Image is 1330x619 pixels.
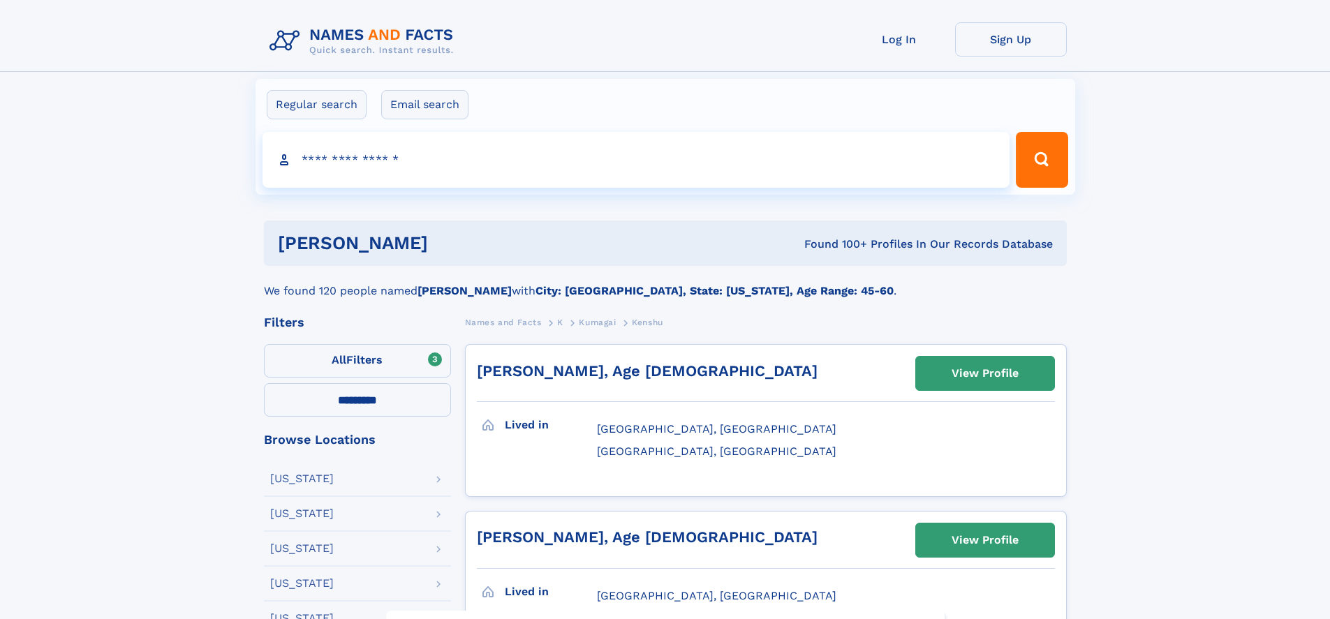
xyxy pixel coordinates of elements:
div: [US_STATE] [270,473,334,484]
span: K [557,318,563,327]
a: View Profile [916,523,1054,557]
span: [GEOGRAPHIC_DATA], [GEOGRAPHIC_DATA] [597,589,836,602]
span: [GEOGRAPHIC_DATA], [GEOGRAPHIC_DATA] [597,445,836,458]
div: [US_STATE] [270,543,334,554]
a: Sign Up [955,22,1067,57]
h3: Lived in [505,413,597,437]
a: Kumagai [579,313,616,331]
button: Search Button [1016,132,1067,188]
h3: Lived in [505,580,597,604]
b: City: [GEOGRAPHIC_DATA], State: [US_STATE], Age Range: 45-60 [535,284,894,297]
a: Names and Facts [465,313,542,331]
div: Browse Locations [264,433,451,446]
input: search input [263,132,1010,188]
label: Email search [381,90,468,119]
a: [PERSON_NAME], Age [DEMOGRAPHIC_DATA] [477,362,818,380]
div: We found 120 people named with . [264,266,1067,299]
div: Found 100+ Profiles In Our Records Database [616,237,1053,252]
div: Filters [264,316,451,329]
div: [US_STATE] [270,578,334,589]
a: K [557,313,563,331]
img: Logo Names and Facts [264,22,465,60]
div: View Profile [952,357,1019,389]
span: Kenshu [632,318,663,327]
span: [GEOGRAPHIC_DATA], [GEOGRAPHIC_DATA] [597,422,836,435]
a: [PERSON_NAME], Age [DEMOGRAPHIC_DATA] [477,528,818,546]
label: Filters [264,344,451,378]
span: All [332,353,346,366]
a: View Profile [916,357,1054,390]
div: View Profile [952,524,1019,556]
b: [PERSON_NAME] [418,284,512,297]
span: Kumagai [579,318,616,327]
label: Regular search [267,90,367,119]
h1: [PERSON_NAME] [278,234,616,252]
a: Log In [843,22,955,57]
div: [US_STATE] [270,508,334,519]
